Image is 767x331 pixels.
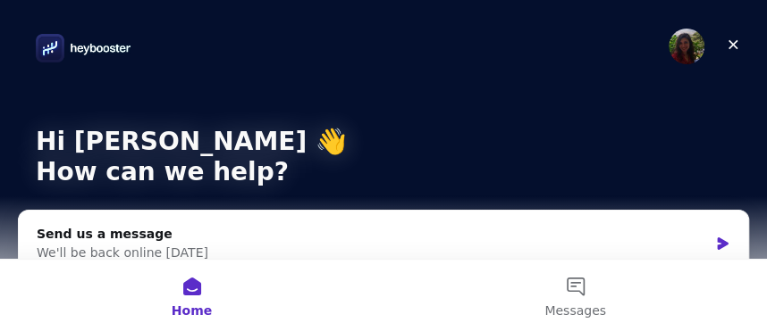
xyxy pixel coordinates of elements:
span: Feedback [11,5,68,20]
span: Messages [544,304,606,317]
img: Profile image for Kübra [669,29,704,64]
div: Close [717,29,749,61]
button: Messages [383,260,767,331]
div: Send us a messageWe'll be back online [DATE] [18,210,749,277]
p: How can we help? [36,157,731,187]
div: We'll be back online [DATE] [37,244,708,262]
img: logo [36,34,134,62]
div: Send us a message [37,225,708,244]
p: Hi [PERSON_NAME] 👋 [36,127,731,157]
span: Home [172,304,212,317]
